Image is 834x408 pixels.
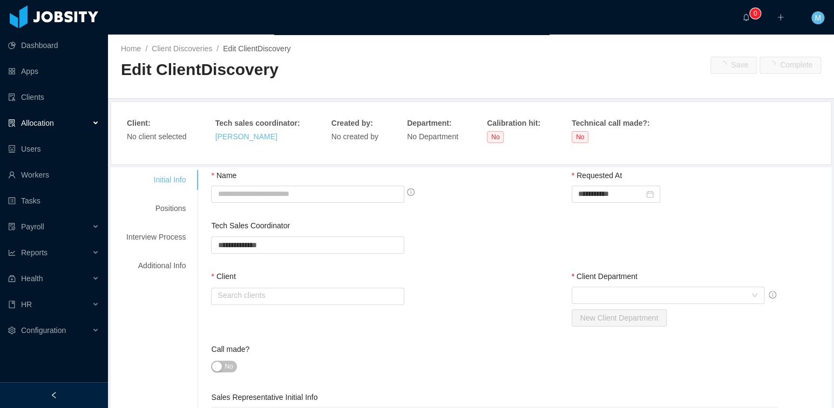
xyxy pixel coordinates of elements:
[331,119,373,127] strong: Created by :
[127,132,187,141] span: No client selected
[815,11,821,24] span: M
[8,327,16,334] i: icon: setting
[8,249,16,256] i: icon: line-chart
[8,60,99,82] a: icon: appstoreApps
[211,345,249,353] label: Call made?
[487,131,504,143] span: No
[487,119,540,127] strong: Calibration hit :
[8,190,99,212] a: icon: profileTasks
[407,132,458,141] span: No Department
[211,272,235,281] label: Client
[710,57,757,74] button: icon: loadingSave
[21,248,48,257] span: Reports
[8,164,99,186] a: icon: userWorkers
[21,326,66,335] span: Configuration
[572,309,667,327] button: New Client Department
[572,171,622,180] label: Requested At
[8,119,16,127] i: icon: solution
[577,272,638,281] span: Client Department
[211,393,317,402] label: Sales Representative Initial Info
[215,119,300,127] strong: Tech sales coordinator :
[572,131,588,143] span: No
[121,44,141,53] a: Home
[646,191,654,198] i: icon: calendar
[223,44,290,53] span: Edit ClientDiscovery
[8,301,16,308] i: icon: book
[742,13,750,21] i: icon: bell
[127,119,151,127] strong: Client :
[21,300,32,309] span: HR
[211,361,236,372] button: Call made?
[211,221,290,230] label: Tech Sales Coordinator
[211,171,236,180] label: Name
[331,132,378,141] span: No created by
[407,119,451,127] strong: Department :
[113,256,199,276] div: Additional Info
[777,13,784,21] i: icon: plus
[407,188,415,196] span: info-circle
[8,275,16,282] i: icon: medicine-box
[21,274,43,283] span: Health
[572,119,649,127] strong: Technical call made? :
[750,8,761,19] sup: 0
[8,223,16,230] i: icon: file-protect
[113,199,199,219] div: Positions
[8,138,99,160] a: icon: robotUsers
[211,186,404,203] input: Name
[769,291,776,298] span: info-circle
[225,361,233,372] span: No
[113,170,199,190] div: Initial Info
[21,222,44,231] span: Payroll
[8,86,99,108] a: icon: auditClients
[145,44,147,53] span: /
[121,60,279,78] span: Edit ClientDiscovery
[113,227,199,247] div: Interview Process
[152,44,212,53] a: Client Discoveries
[21,119,54,127] span: Allocation
[215,132,277,141] a: [PERSON_NAME]
[8,35,99,56] a: icon: pie-chartDashboard
[216,44,219,53] span: /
